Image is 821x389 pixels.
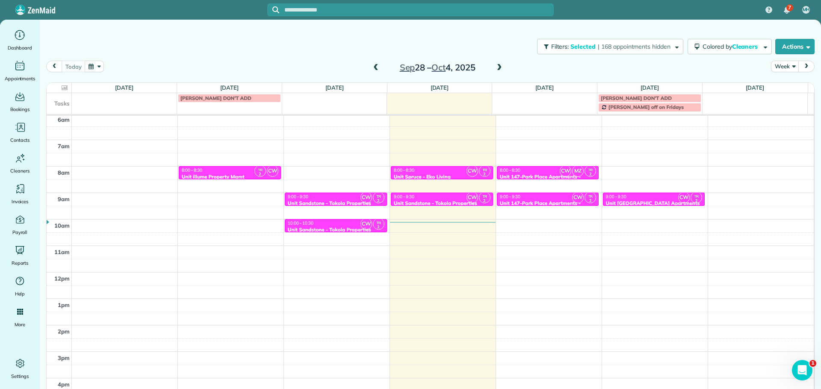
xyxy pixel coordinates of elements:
[482,194,487,199] span: TR
[688,39,772,54] button: Colored byCleaners
[533,39,683,54] a: Filters: Selected | 168 appointments hidden
[58,169,70,176] span: 8am
[598,43,670,50] span: | 168 appointments hidden
[400,62,415,73] span: Sep
[58,116,70,123] span: 6am
[570,43,596,50] span: Selected
[641,84,659,91] a: [DATE]
[792,360,812,380] iframe: Intercom live chat
[62,61,85,72] button: today
[58,328,70,335] span: 2pm
[601,95,672,101] span: [PERSON_NAME] DON'T ADD
[551,43,569,50] span: Filters:
[560,165,571,177] span: CW
[3,151,36,175] a: Cleaners
[115,84,133,91] a: [DATE]
[479,197,490,205] small: 2
[605,200,703,213] div: Unit [GEOGRAPHIC_DATA] Apartments - Tokola Properties
[360,218,372,230] span: CW
[272,6,279,13] svg: Focus search
[500,194,520,199] span: 9:00 - 9:30
[15,320,25,329] span: More
[585,197,596,205] small: 2
[394,167,414,173] span: 8:00 - 8:30
[287,227,384,233] div: Unit Sandstone - Tokola Properties
[220,84,239,91] a: [DATE]
[267,6,279,13] button: Focus search
[608,104,684,110] span: [PERSON_NAME] off on Fridays
[54,275,70,282] span: 12pm
[778,1,796,20] div: 7 unread notifications
[431,84,449,91] a: [DATE]
[3,274,36,298] a: Help
[3,243,36,267] a: Reports
[467,165,478,177] span: CW
[267,165,278,177] span: CW
[287,200,384,206] div: Unit Sandstone - Tokola Properties
[12,197,29,206] span: Invoices
[746,84,764,91] a: [DATE]
[3,90,36,114] a: Bookings
[182,167,202,173] span: 8:00 - 8:30
[537,39,683,54] button: Filters: Selected | 168 appointments hidden
[325,84,344,91] a: [DATE]
[775,39,815,54] button: Actions
[11,372,29,380] span: Settings
[15,290,25,298] span: Help
[703,43,761,50] span: Colored by
[479,170,490,178] small: 2
[393,174,490,180] div: Unit Spruce - Eko Living
[58,354,70,361] span: 3pm
[3,59,36,83] a: Appointments
[376,194,381,199] span: TR
[376,220,381,225] span: TR
[588,167,593,172] span: TR
[360,192,372,203] span: CW
[394,194,414,199] span: 9:00 - 9:30
[499,174,597,186] div: Unit 147-Park Place Apartments - Capital Property Management
[809,360,816,367] span: 1
[606,194,626,199] span: 9:00 - 9:30
[694,194,699,199] span: TR
[771,61,799,72] button: Week
[10,167,30,175] span: Cleaners
[384,63,491,72] h2: 28 – 4, 2025
[258,167,263,172] span: TR
[3,28,36,52] a: Dashboard
[3,213,36,237] a: Payroll
[499,200,597,213] div: Unit 147-Park Place Apartments - Capital Property Management
[3,182,36,206] a: Invoices
[572,165,584,177] span: MZ
[691,197,702,205] small: 2
[3,120,36,144] a: Contacts
[467,192,478,203] span: CW
[3,357,36,380] a: Settings
[482,167,487,172] span: TR
[181,174,278,180] div: Unit illume Property Mgmt
[585,170,596,178] small: 2
[788,4,791,11] span: 7
[803,6,810,13] span: MH
[54,222,70,229] span: 10am
[535,84,554,91] a: [DATE]
[288,194,308,199] span: 9:00 - 9:30
[393,200,490,206] div: Unit Sandstone - Tokola Properties
[798,61,815,72] button: next
[58,196,70,202] span: 9am
[10,136,30,144] span: Contacts
[12,228,28,237] span: Payroll
[10,105,30,114] span: Bookings
[8,44,32,52] span: Dashboard
[431,62,446,73] span: Oct
[588,194,593,199] span: TR
[180,95,251,101] span: [PERSON_NAME] DON'T ADD
[54,249,70,255] span: 11am
[572,192,584,203] span: CW
[732,43,759,50] span: Cleaners
[5,74,35,83] span: Appointments
[255,170,266,178] small: 2
[58,381,70,388] span: 4pm
[46,61,62,72] button: prev
[58,143,70,149] span: 7am
[58,301,70,308] span: 1pm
